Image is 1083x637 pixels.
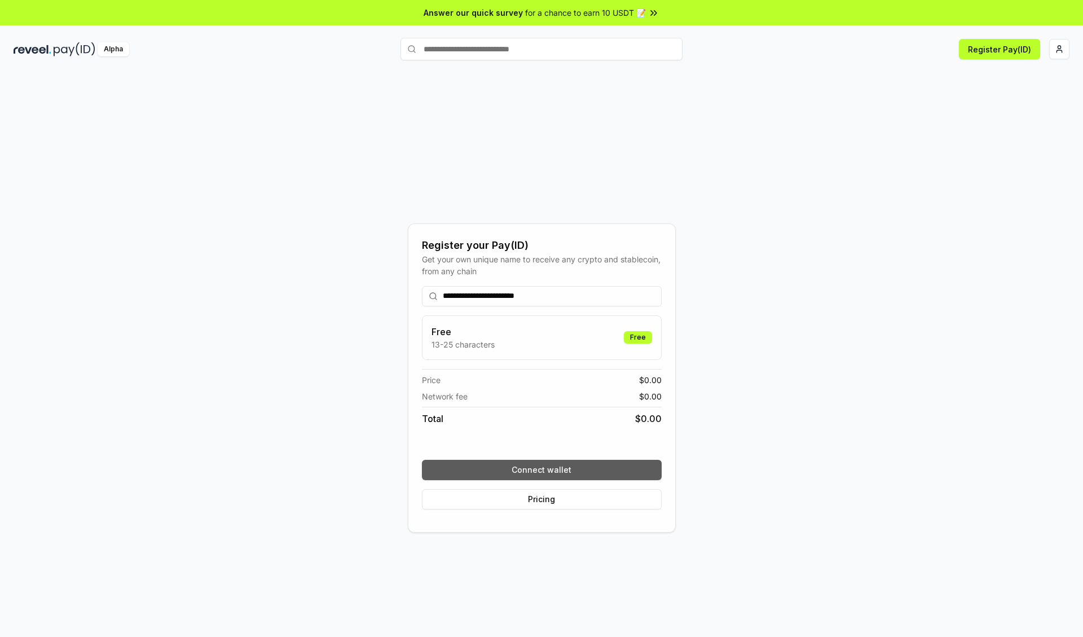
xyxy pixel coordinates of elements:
[959,39,1040,59] button: Register Pay(ID)
[432,325,495,339] h3: Free
[98,42,129,56] div: Alpha
[14,42,51,56] img: reveel_dark
[432,339,495,350] p: 13-25 characters
[422,238,662,253] div: Register your Pay(ID)
[639,390,662,402] span: $ 0.00
[422,390,468,402] span: Network fee
[422,460,662,480] button: Connect wallet
[422,253,662,277] div: Get your own unique name to receive any crypto and stablecoin, from any chain
[424,7,523,19] span: Answer our quick survey
[525,7,646,19] span: for a chance to earn 10 USDT 📝
[422,374,441,386] span: Price
[54,42,95,56] img: pay_id
[624,331,652,344] div: Free
[422,489,662,509] button: Pricing
[635,412,662,425] span: $ 0.00
[422,412,443,425] span: Total
[639,374,662,386] span: $ 0.00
